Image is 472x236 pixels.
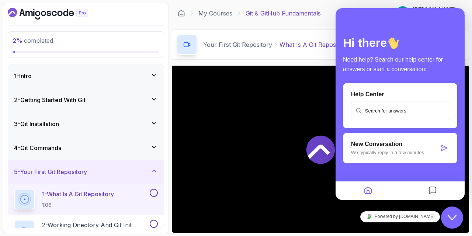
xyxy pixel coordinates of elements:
[413,6,456,13] p: [PERSON_NAME]
[178,10,185,17] a: Dashboard
[14,96,86,104] h3: 2 - Getting Started With Git
[203,40,272,49] p: Your First Git Repository
[14,189,158,209] button: 1-What Is A Git Repository1:06
[396,6,410,20] img: user profile image
[8,136,164,160] button: 4-Git Commands
[14,167,87,176] h3: 5 - Your First Git Repository
[42,201,114,209] p: 1:06
[14,143,61,152] h3: 4 - Git Commands
[13,37,22,44] span: 2 %
[14,119,59,128] h3: 3 - Git Installation
[42,190,114,198] p: 1 - What Is A Git Repository
[8,160,164,184] button: 5-Your First Git Repository
[336,208,465,225] iframe: chat widget
[441,206,465,229] iframe: chat widget
[8,64,164,88] button: 1-Intro
[13,37,53,44] span: completed
[8,8,105,20] a: Dashboard
[8,88,164,112] button: 2-Getting Started With Git
[198,9,232,18] a: My Courses
[395,6,466,21] button: user profile image[PERSON_NAME]Student
[8,112,164,136] button: 3-Git Installation
[336,8,465,200] iframe: chat widget
[246,9,321,18] p: Git & GitHub Fundamentals
[14,72,32,80] h3: 1 - Intro
[280,40,348,49] p: What Is A Git Repository
[42,221,132,229] p: 2 - Working Directory And Git Init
